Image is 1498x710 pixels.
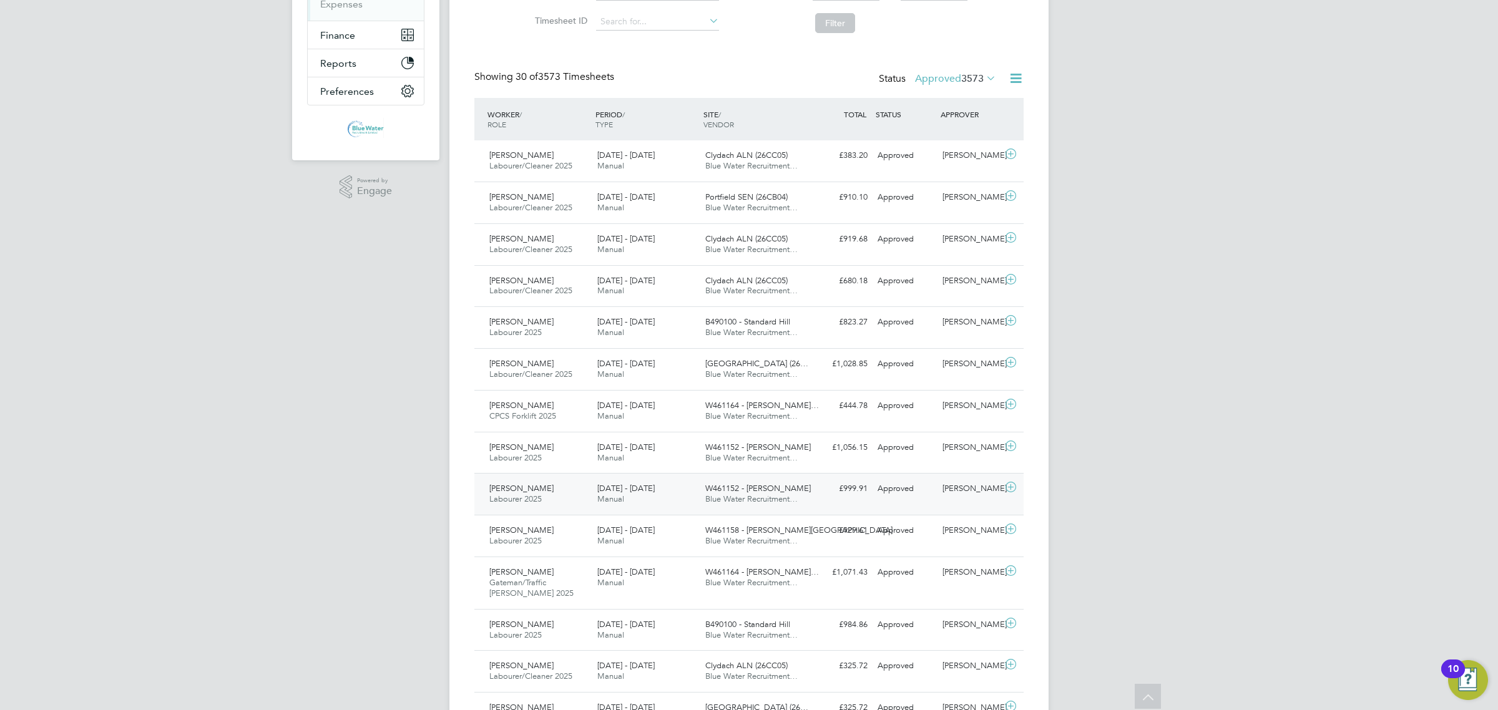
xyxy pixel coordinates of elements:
[597,160,624,171] span: Manual
[873,312,937,333] div: Approved
[808,396,873,416] div: £444.78
[937,229,1002,250] div: [PERSON_NAME]
[357,175,392,186] span: Powered by
[597,358,655,369] span: [DATE] - [DATE]
[879,71,999,88] div: Status
[597,525,655,535] span: [DATE] - [DATE]
[808,145,873,166] div: £383.20
[705,233,788,244] span: Clydach ALN (26CC05)
[489,442,554,452] span: [PERSON_NAME]
[519,109,522,119] span: /
[307,118,424,138] a: Go to home page
[489,577,574,598] span: Gateman/Traffic [PERSON_NAME] 2025
[937,271,1002,291] div: [PERSON_NAME]
[489,285,572,296] span: Labourer/Cleaner 2025
[597,577,624,588] span: Manual
[937,354,1002,374] div: [PERSON_NAME]
[937,562,1002,583] div: [PERSON_NAME]
[489,202,572,213] span: Labourer/Cleaner 2025
[474,71,617,84] div: Showing
[1448,660,1488,700] button: Open Resource Center, 10 new notifications
[489,358,554,369] span: [PERSON_NAME]
[873,615,937,635] div: Approved
[873,103,937,125] div: STATUS
[705,494,798,504] span: Blue Water Recruitment…
[489,411,556,421] span: CPCS Forklift 2025
[597,275,655,286] span: [DATE] - [DATE]
[597,494,624,504] span: Manual
[489,244,572,255] span: Labourer/Cleaner 2025
[489,327,542,338] span: Labourer 2025
[705,202,798,213] span: Blue Water Recruitment…
[597,285,624,296] span: Manual
[937,520,1002,541] div: [PERSON_NAME]
[348,118,384,138] img: bluewaterwales-logo-retina.png
[705,660,788,671] span: Clydach ALN (26CC05)
[937,396,1002,416] div: [PERSON_NAME]
[489,369,572,379] span: Labourer/Cleaner 2025
[489,160,572,171] span: Labourer/Cleaner 2025
[961,72,984,85] span: 3573
[489,535,542,546] span: Labourer 2025
[873,354,937,374] div: Approved
[915,72,996,85] label: Approved
[592,103,700,135] div: PERIOD
[705,150,788,160] span: Clydach ALN (26CC05)
[937,187,1002,208] div: [PERSON_NAME]
[705,525,893,535] span: W461158 - [PERSON_NAME][GEOGRAPHIC_DATA]
[308,77,424,105] button: Preferences
[705,577,798,588] span: Blue Water Recruitment…
[873,562,937,583] div: Approved
[489,316,554,327] span: [PERSON_NAME]
[873,145,937,166] div: Approved
[705,316,790,327] span: B490100 - Standard Hill
[873,437,937,458] div: Approved
[308,21,424,49] button: Finance
[808,479,873,499] div: £999.91
[597,150,655,160] span: [DATE] - [DATE]
[597,316,655,327] span: [DATE] - [DATE]
[489,483,554,494] span: [PERSON_NAME]
[489,233,554,244] span: [PERSON_NAME]
[705,285,798,296] span: Blue Water Recruitment…
[597,192,655,202] span: [DATE] - [DATE]
[489,630,542,640] span: Labourer 2025
[705,327,798,338] span: Blue Water Recruitment…
[873,229,937,250] div: Approved
[596,13,719,31] input: Search for...
[484,103,592,135] div: WORKER
[808,562,873,583] div: £1,071.43
[597,442,655,452] span: [DATE] - [DATE]
[873,520,937,541] div: Approved
[489,400,554,411] span: [PERSON_NAME]
[937,656,1002,676] div: [PERSON_NAME]
[705,400,819,411] span: W461164 - [PERSON_NAME]…
[937,103,1002,125] div: APPROVER
[808,437,873,458] div: £1,056.15
[873,656,937,676] div: Approved
[703,119,734,129] span: VENDOR
[340,175,393,199] a: Powered byEngage
[705,452,798,463] span: Blue Water Recruitment…
[597,327,624,338] span: Manual
[320,57,356,69] span: Reports
[597,369,624,379] span: Manual
[808,187,873,208] div: £910.10
[937,615,1002,635] div: [PERSON_NAME]
[597,660,655,671] span: [DATE] - [DATE]
[937,479,1002,499] div: [PERSON_NAME]
[705,535,798,546] span: Blue Water Recruitment…
[597,233,655,244] span: [DATE] - [DATE]
[308,49,424,77] button: Reports
[597,567,655,577] span: [DATE] - [DATE]
[873,479,937,499] div: Approved
[808,656,873,676] div: £325.72
[597,244,624,255] span: Manual
[705,567,819,577] span: W461164 - [PERSON_NAME]…
[597,202,624,213] span: Manual
[487,119,506,129] span: ROLE
[718,109,721,119] span: /
[597,411,624,421] span: Manual
[705,619,790,630] span: B490100 - Standard Hill
[815,13,855,33] button: Filter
